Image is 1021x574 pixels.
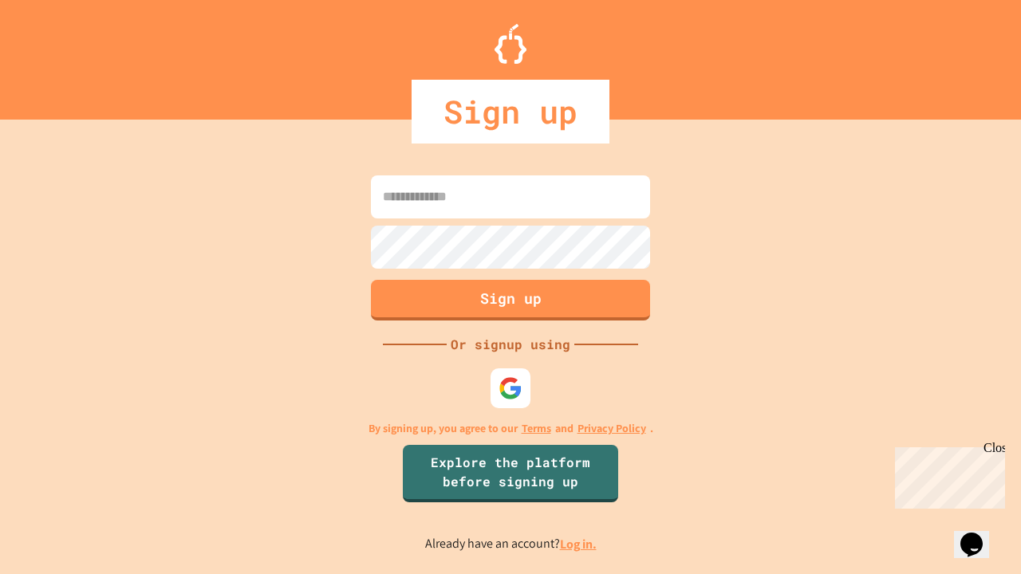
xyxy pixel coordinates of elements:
[522,420,551,437] a: Terms
[371,280,650,320] button: Sign up
[954,510,1005,558] iframe: chat widget
[560,536,597,552] a: Log in.
[403,445,618,502] a: Explore the platform before signing up
[495,24,526,64] img: Logo.svg
[889,441,1005,509] iframe: chat widget
[578,420,646,437] a: Privacy Policy
[412,80,609,143] div: Sign up
[447,335,574,354] div: Or signup using
[425,534,597,554] p: Already have an account?
[499,376,522,400] img: google-icon.svg
[6,6,110,101] div: Chat with us now!Close
[369,420,653,437] p: By signing up, you agree to our and .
